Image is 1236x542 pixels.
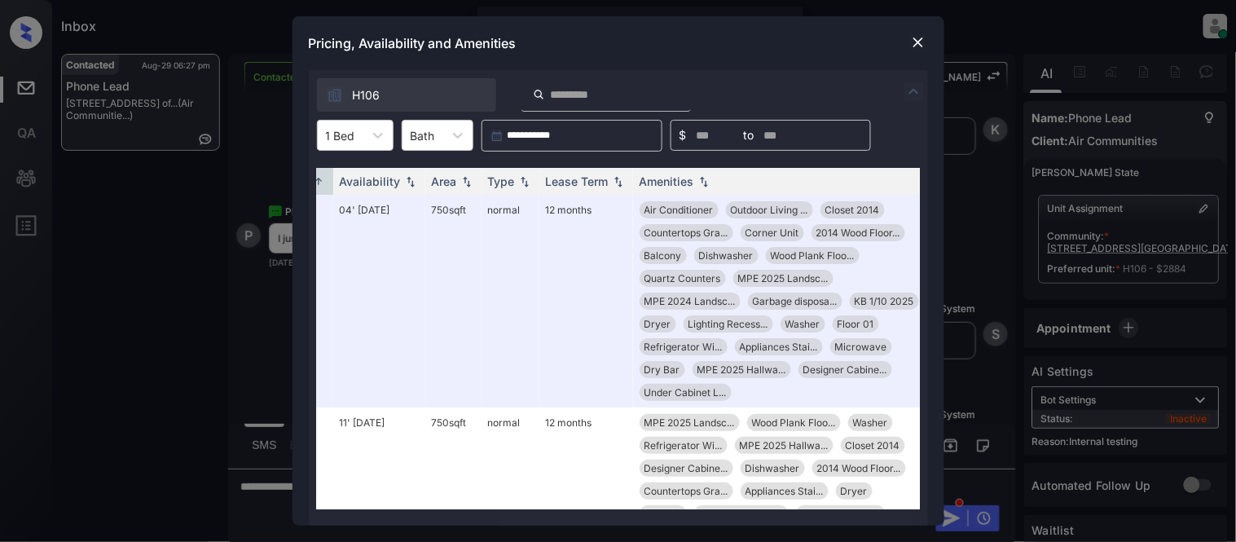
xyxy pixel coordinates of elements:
span: Countertops Gra... [644,485,728,497]
div: Type [488,174,515,188]
span: Dishwasher [746,462,800,474]
span: MPE 2025 Landsc... [644,416,735,429]
span: Countertops Gra... [644,227,728,239]
span: Under Cabinet L... [644,386,727,399]
span: Wood Plank Floo... [752,416,836,429]
span: MPE 2024 Landsc... [644,295,736,307]
span: Designer Cabine... [644,462,728,474]
span: Washer [853,416,888,429]
span: Wood Plank Floo... [771,249,855,262]
img: close [910,34,926,51]
span: to [744,126,754,144]
span: Balcony [644,249,682,262]
span: MPE 2025 Hallwa... [740,439,829,452]
img: sorting [696,176,712,187]
span: Dryer [644,318,671,330]
img: icon-zuma [533,87,545,102]
span: Balcony [644,508,682,520]
span: 2014 Wood Floor... [817,462,901,474]
td: 04' [DATE] [333,195,425,408]
img: sorting [310,175,327,187]
img: icon-zuma [904,82,924,101]
span: Floor 01 [838,318,874,330]
img: sorting [610,176,627,187]
span: Air Conditioner [644,204,714,216]
span: Appliances Stai... [740,341,818,353]
span: Dry Bar [644,364,680,376]
span: Garbage disposa... [753,295,838,307]
span: Refrigerator Wi... [644,439,723,452]
span: MPE 2025 Landsc... [738,272,829,284]
div: Pricing, Availability and Amenities [293,16,944,70]
span: Refrigerator Wi... [644,341,723,353]
span: Closet 2014 [846,439,900,452]
div: Lease Term [546,174,609,188]
img: icon-zuma [327,87,343,104]
span: Designer Cabine... [803,364,887,376]
img: sorting [459,176,475,187]
span: Outdoor Living ... [731,204,808,216]
span: Closet 2014 [825,204,880,216]
span: H106 [353,86,380,104]
span: Appliances Stai... [746,485,824,497]
span: Dishwasher [699,249,754,262]
span: Garbage disposa... [699,508,784,520]
span: MPE 2025 Hallwa... [697,364,786,376]
span: Quartz Counters [644,272,721,284]
td: 750 sqft [425,195,482,408]
img: sorting [517,176,533,187]
div: Amenities [640,174,694,188]
td: 12 months [539,195,633,408]
div: Availability [340,174,401,188]
span: $ [680,126,687,144]
span: Corner Unit [746,227,799,239]
span: Lighting Recess... [688,318,768,330]
span: Washer [785,318,820,330]
div: Area [432,174,457,188]
span: Lighting Recess... [801,508,881,520]
span: KB 1/10 2025 [855,295,914,307]
td: normal [482,195,539,408]
img: sorting [402,176,419,187]
span: Dryer [841,485,868,497]
span: Microwave [835,341,887,353]
span: 2014 Wood Floor... [816,227,900,239]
